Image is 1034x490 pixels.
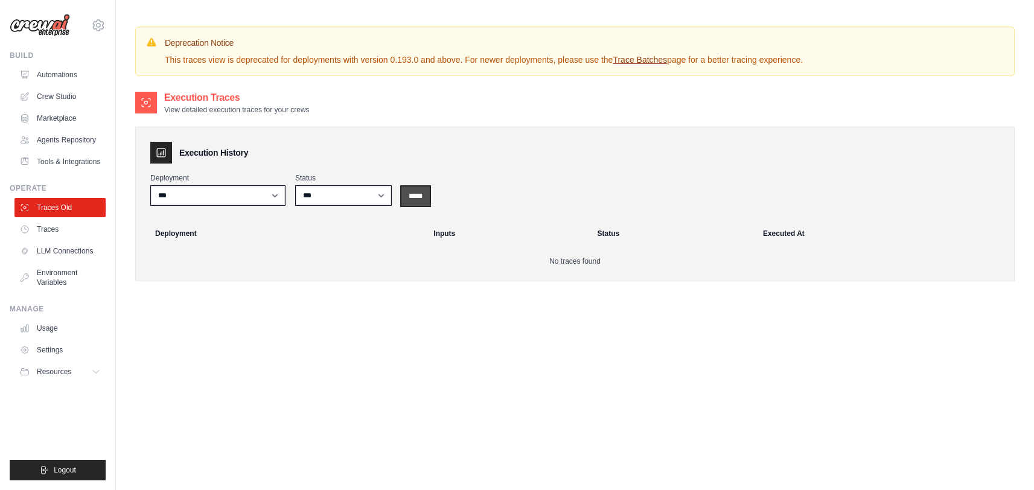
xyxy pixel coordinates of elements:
[14,340,106,360] a: Settings
[756,220,1009,247] th: Executed At
[14,241,106,261] a: LLM Connections
[164,105,310,115] p: View detailed execution traces for your crews
[10,460,106,480] button: Logout
[14,362,106,381] button: Resources
[10,14,70,37] img: Logo
[164,91,310,105] h2: Execution Traces
[10,183,106,193] div: Operate
[37,367,71,377] span: Resources
[179,147,248,159] h3: Execution History
[14,87,106,106] a: Crew Studio
[613,55,667,65] a: Trace Batches
[14,130,106,150] a: Agents Repository
[141,220,426,247] th: Deployment
[295,173,392,183] label: Status
[10,304,106,314] div: Manage
[10,51,106,60] div: Build
[150,256,1000,266] p: No traces found
[165,54,803,66] p: This traces view is deprecated for deployments with version 0.193.0 and above. For newer deployme...
[54,465,76,475] span: Logout
[590,220,756,247] th: Status
[14,198,106,217] a: Traces Old
[150,173,286,183] label: Deployment
[426,220,590,247] th: Inputs
[14,109,106,128] a: Marketplace
[14,263,106,292] a: Environment Variables
[14,220,106,239] a: Traces
[165,37,803,49] h3: Deprecation Notice
[14,65,106,84] a: Automations
[14,152,106,171] a: Tools & Integrations
[14,319,106,338] a: Usage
